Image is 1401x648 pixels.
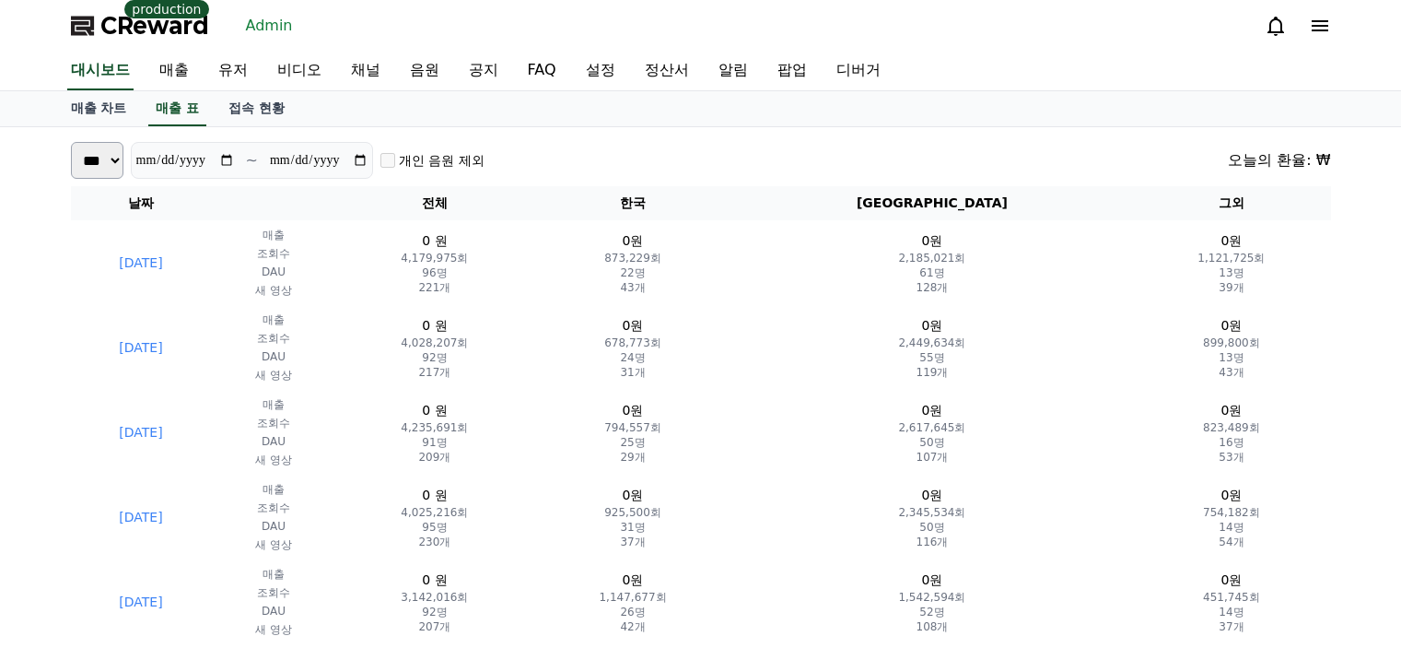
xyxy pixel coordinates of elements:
[740,265,1126,280] p: 61명
[343,590,526,605] p: 3,142,016회
[1139,316,1323,336] p: 0원
[1139,265,1323,280] p: 13명
[541,365,724,380] p: 31개
[541,401,724,420] p: 0원
[1139,535,1323,549] p: 54개
[343,435,526,450] p: 91명
[343,336,526,350] p: 4,028,207회
[1139,336,1323,350] p: 899,800회
[219,519,329,534] p: DAU
[1139,401,1323,420] p: 0원
[740,535,1126,549] p: 116개
[740,251,1126,265] p: 2,185,021회
[541,435,724,450] p: 25명
[219,228,329,242] p: 매출
[740,231,1126,251] p: 0원
[343,401,526,420] p: 0 원
[1132,186,1330,220] th: 그외
[219,331,329,346] p: 조회수
[1139,231,1323,251] p: 0원
[704,52,763,90] a: 알림
[343,350,526,365] p: 92명
[343,365,526,380] p: 217개
[541,535,724,549] p: 37개
[1139,420,1323,435] p: 823,489회
[541,619,724,634] p: 42개
[541,280,724,295] p: 43개
[1139,486,1323,505] p: 0원
[100,11,209,41] span: CReward
[454,52,513,90] a: 공지
[71,560,212,644] td: [DATE]
[740,619,1126,634] p: 108개
[395,52,454,90] a: 음원
[763,52,822,90] a: 팝업
[541,336,724,350] p: 678,773회
[1139,605,1323,619] p: 14명
[740,435,1126,450] p: 50명
[335,186,533,220] th: 전체
[541,316,724,336] p: 0원
[1139,350,1323,365] p: 13명
[219,567,329,582] p: 매출
[343,316,526,336] p: 0 원
[740,316,1126,336] p: 0원
[214,91,299,126] a: 접속 현황
[71,305,212,390] td: [DATE]
[740,280,1126,295] p: 128개
[71,11,209,41] a: CReward
[740,365,1126,380] p: 119개
[343,505,526,520] p: 4,025,216회
[1139,505,1323,520] p: 754,182회
[263,52,336,90] a: 비디오
[541,571,724,590] p: 0원
[1228,149,1330,171] div: 오늘의 환율: ₩
[1139,365,1323,380] p: 43개
[541,505,724,520] p: 925,500회
[219,265,329,279] p: DAU
[1139,590,1323,605] p: 451,745회
[571,52,630,90] a: 설정
[740,590,1126,605] p: 1,542,594회
[533,186,731,220] th: 한국
[343,420,526,435] p: 4,235,691회
[732,186,1133,220] th: [GEOGRAPHIC_DATA]
[219,453,329,467] p: 새 영상
[343,535,526,549] p: 230개
[343,619,526,634] p: 207개
[343,280,526,295] p: 221개
[740,420,1126,435] p: 2,617,645회
[56,91,142,126] a: 매출 차트
[740,520,1126,535] p: 50명
[1139,520,1323,535] p: 14명
[219,585,329,600] p: 조회수
[219,368,329,383] p: 새 영상
[343,605,526,619] p: 92명
[399,151,485,170] label: 개인 음원 제외
[541,605,724,619] p: 26명
[145,52,204,90] a: 매출
[740,336,1126,350] p: 2,449,634회
[541,520,724,535] p: 31명
[343,520,526,535] p: 95명
[219,312,329,327] p: 매출
[343,486,526,505] p: 0 원
[1139,450,1323,465] p: 53개
[219,416,329,430] p: 조회수
[219,246,329,261] p: 조회수
[67,52,134,90] a: 대시보드
[219,482,329,497] p: 매출
[1139,435,1323,450] p: 16명
[740,505,1126,520] p: 2,345,534회
[71,220,212,305] td: [DATE]
[71,186,212,220] th: 날짜
[71,390,212,475] td: [DATE]
[204,52,263,90] a: 유저
[541,265,724,280] p: 22명
[343,231,526,251] p: 0 원
[740,450,1126,465] p: 107개
[219,622,329,637] p: 새 영상
[740,605,1126,619] p: 52명
[740,571,1126,590] p: 0원
[246,149,258,171] p: ~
